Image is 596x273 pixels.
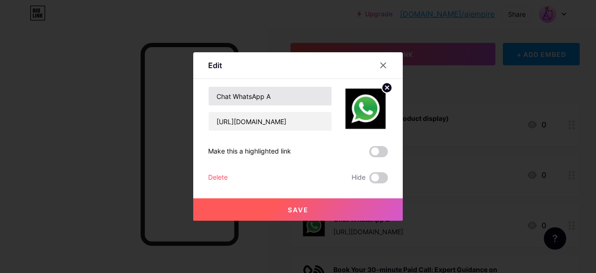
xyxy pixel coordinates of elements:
[193,198,403,221] button: Save
[288,206,309,214] span: Save
[208,172,228,183] div: Delete
[208,146,291,157] div: Make this a highlighted link
[208,60,222,71] div: Edit
[209,87,332,105] input: Title
[209,112,332,131] input: URL
[343,86,388,131] img: link_thumbnail
[352,172,366,183] span: Hide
